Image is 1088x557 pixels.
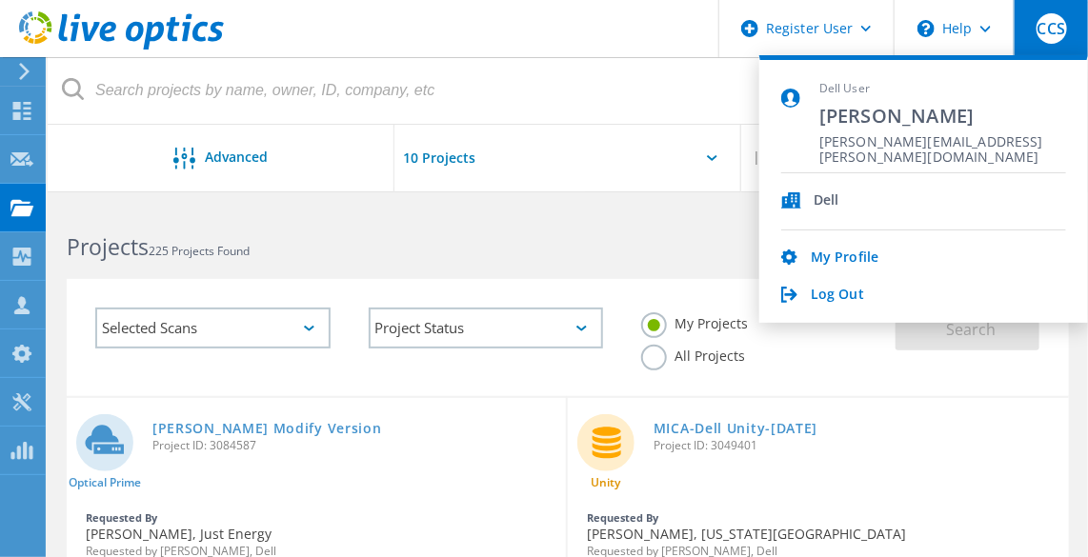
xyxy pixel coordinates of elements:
[1038,21,1065,36] span: CCS
[814,192,839,210] span: Dell
[917,20,935,37] svg: \n
[819,134,1066,152] span: [PERSON_NAME][EMAIL_ADDRESS][PERSON_NAME][DOMAIN_NAME]
[819,103,1066,129] span: [PERSON_NAME]
[587,512,1050,523] div: Requested By
[741,125,784,192] div: |
[86,546,547,557] span: Requested by [PERSON_NAME], Dell
[152,422,382,435] a: [PERSON_NAME] Modify Version
[654,422,817,435] a: MICA-Dell Unity-[DATE]
[592,477,621,488] span: Unity
[19,40,224,53] a: Live Optics Dashboard
[95,308,331,348] div: Selected Scans
[641,312,748,330] label: My Projects
[946,319,996,340] span: Search
[369,308,604,348] div: Project Status
[896,308,1039,350] button: Search
[67,231,149,262] b: Projects
[205,150,268,164] span: Advanced
[641,345,745,363] label: All Projects
[149,243,250,259] span: 225 Projects Found
[654,440,1059,451] span: Project ID: 3049401
[152,440,556,451] span: Project ID: 3084587
[819,81,1066,97] span: Dell User
[811,287,864,305] a: Log Out
[86,512,547,523] div: Requested By
[811,249,878,268] a: My Profile
[587,546,1050,557] span: Requested by [PERSON_NAME], Dell
[69,477,141,488] span: Optical Prime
